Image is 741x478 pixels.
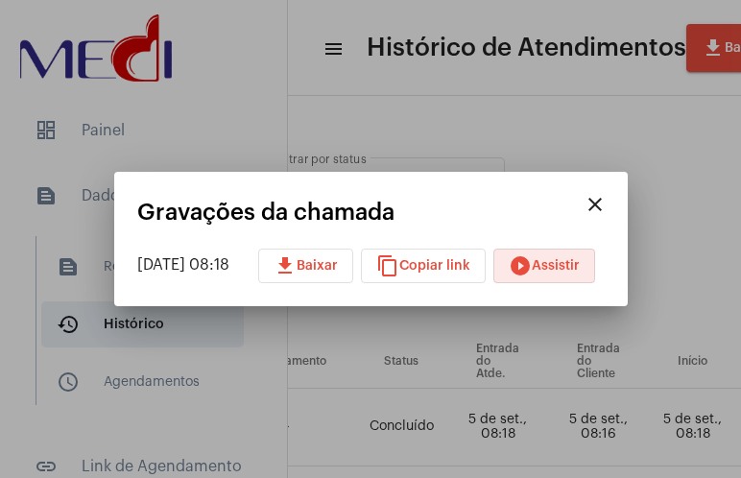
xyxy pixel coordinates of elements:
[584,193,607,216] mat-icon: close
[258,249,353,283] button: Baixar
[274,254,297,277] mat-icon: download
[274,259,338,273] span: Baixar
[376,254,399,277] mat-icon: content_copy
[361,249,486,283] button: Copiar link
[509,259,580,273] span: Assistir
[493,249,595,283] button: Assistir
[137,200,576,225] mat-card-title: Gravações da chamada
[137,257,229,273] span: [DATE] 08:18
[509,254,532,277] mat-icon: play_circle_filled
[376,259,470,273] span: Copiar link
